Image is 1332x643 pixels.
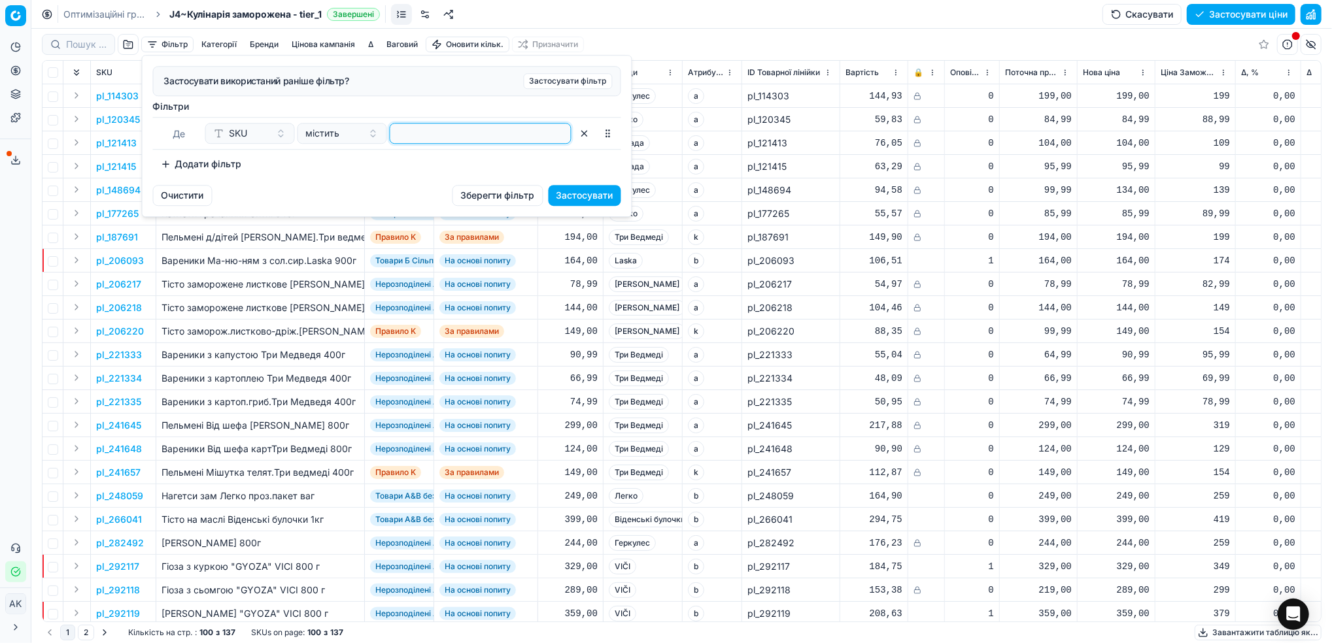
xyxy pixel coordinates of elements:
button: Очистити [153,185,213,206]
span: містить [306,127,340,140]
label: Фiльтри [153,100,621,113]
span: Де [173,128,185,139]
button: Зберегти фільтр [453,185,543,206]
div: Застосувати використаний раніше фільтр? [164,74,610,88]
button: Застосувати [549,185,621,206]
button: Застосувати фільтр [524,73,613,89]
span: SKU [230,127,248,140]
button: Додати фільтр [153,154,250,174]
